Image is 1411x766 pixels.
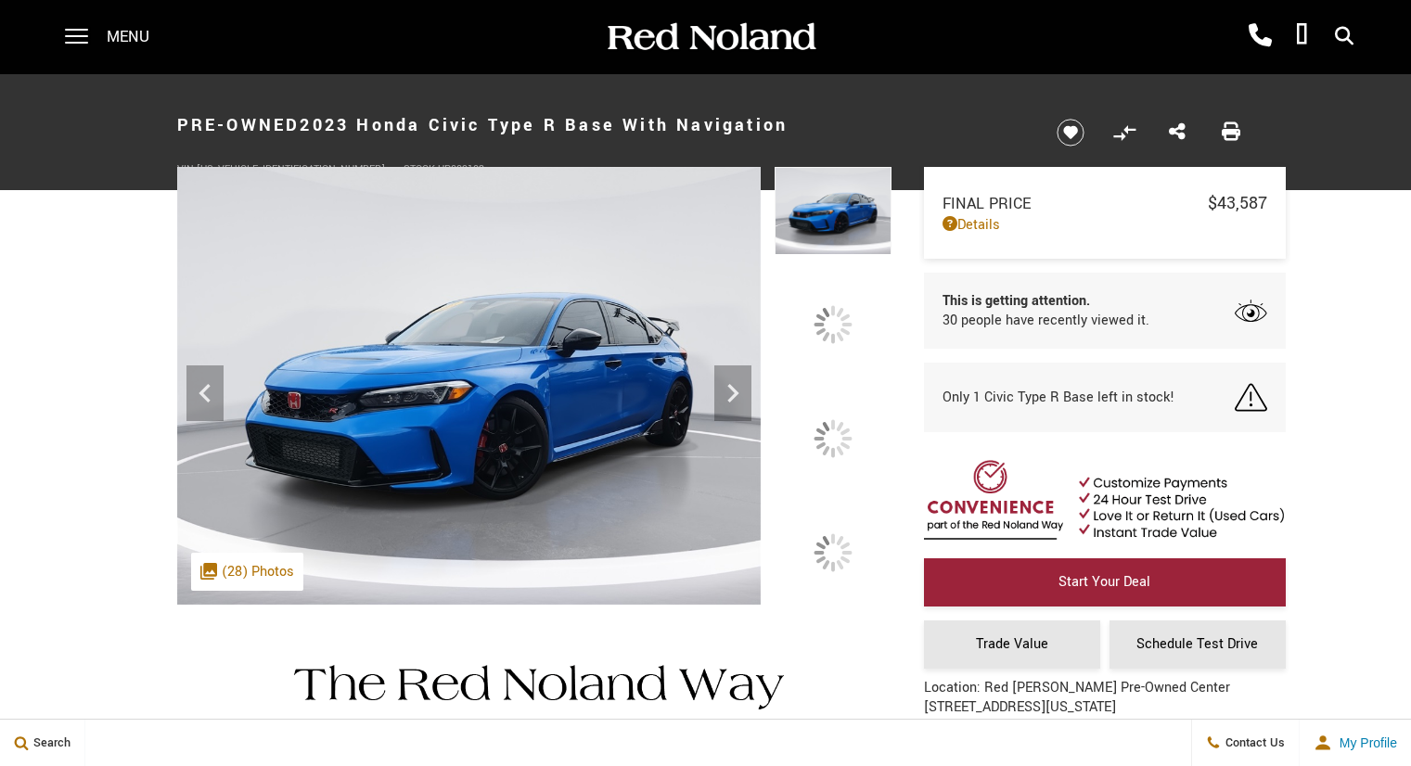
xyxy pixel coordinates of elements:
[177,88,1026,162] h1: 2023 Honda Civic Type R Base With Navigation
[191,553,303,591] div: (28) Photos
[943,291,1149,311] span: This is getting attention.
[943,193,1208,214] span: Final Price
[1050,118,1091,147] button: Save vehicle
[943,388,1174,407] span: Only 1 Civic Type R Base left in stock!
[1136,634,1258,654] span: Schedule Test Drive
[924,678,1230,750] div: Location: Red [PERSON_NAME] Pre-Owned Center [STREET_ADDRESS][US_STATE]
[1222,121,1240,145] a: Print this Pre-Owned 2023 Honda Civic Type R Base With Navigation
[29,734,71,751] span: Search
[1221,734,1285,751] span: Contact Us
[943,311,1149,330] span: 30 people have recently viewed it.
[976,634,1048,654] span: Trade Value
[924,717,1006,736] a: 719.444.8840
[604,21,817,54] img: Red Noland Auto Group
[177,162,197,176] span: VIN:
[775,167,891,255] img: Used 2023 Boost Blue Pearl Honda Base image 1
[1208,191,1267,215] span: $43,587
[177,167,761,605] img: Used 2023 Boost Blue Pearl Honda Base image 1
[943,215,1267,235] a: Details
[1169,121,1186,145] a: Share this Pre-Owned 2023 Honda Civic Type R Base With Navigation
[177,113,301,137] strong: Pre-Owned
[438,162,484,176] span: UP002103
[924,558,1286,606] a: Start Your Deal
[1110,620,1286,669] a: Schedule Test Drive
[943,191,1267,215] a: Final Price $43,587
[1058,572,1150,592] span: Start Your Deal
[924,620,1100,669] a: Trade Value
[1300,720,1411,766] button: user-profile-menu
[1110,119,1138,147] button: Compare vehicle
[197,162,385,176] span: [US_VEHICLE_IDENTIFICATION_NUMBER]
[404,162,438,176] span: Stock:
[1332,735,1397,750] span: My Profile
